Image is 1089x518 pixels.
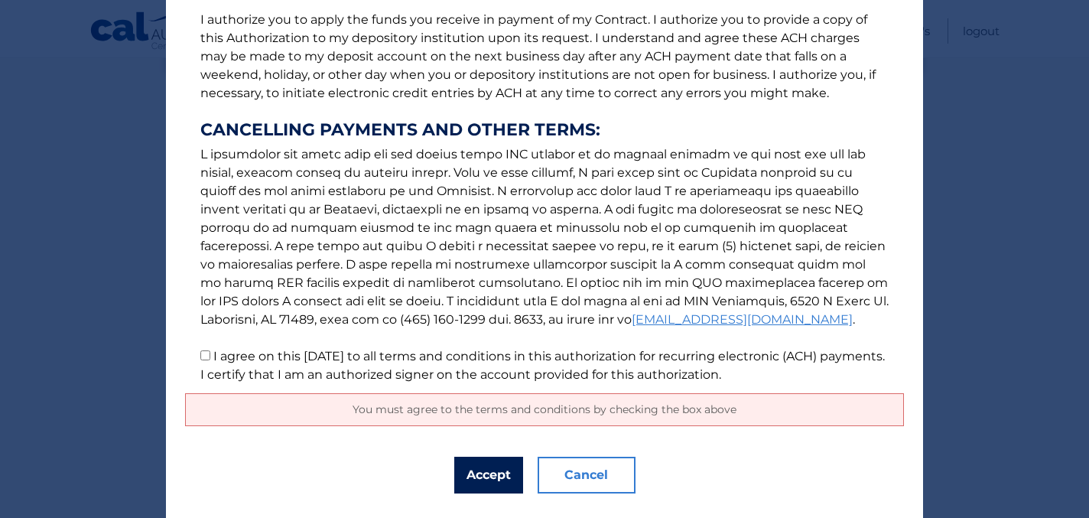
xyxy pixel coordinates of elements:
[538,457,636,494] button: Cancel
[200,349,885,382] label: I agree on this [DATE] to all terms and conditions in this authorization for recurring electronic...
[200,121,889,139] strong: CANCELLING PAYMENTS AND OTHER TERMS:
[353,402,736,416] span: You must agree to the terms and conditions by checking the box above
[454,457,523,494] button: Accept
[632,312,853,327] a: [EMAIL_ADDRESS][DOMAIN_NAME]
